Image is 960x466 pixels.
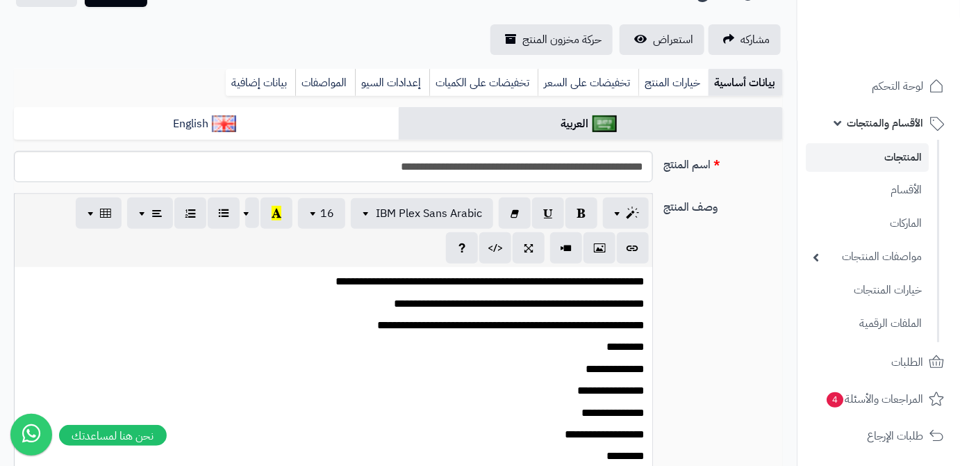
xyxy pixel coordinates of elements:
[827,392,843,408] span: 4
[351,198,493,229] button: IBM Plex Sans Arabic
[806,209,929,239] a: الماركات
[806,346,952,379] a: الطلبات
[14,107,399,141] a: English
[867,426,923,446] span: طلبات الإرجاع
[355,69,429,97] a: إعدادات السيو
[320,205,334,222] span: 16
[212,115,236,132] img: English
[806,143,929,172] a: المنتجات
[740,31,770,48] span: مشاركه
[806,70,952,103] a: لوحة التحكم
[295,69,355,97] a: المواصفات
[806,175,929,205] a: الأقسام
[709,24,781,55] a: مشاركه
[709,69,783,97] a: بيانات أساسية
[399,107,784,141] a: العربية
[806,383,952,416] a: المراجعات والأسئلة4
[593,115,617,132] img: العربية
[653,31,693,48] span: استعراض
[522,31,602,48] span: حركة مخزون المنتج
[298,198,345,229] button: 16
[825,389,923,409] span: المراجعات والأسئلة
[806,419,952,453] a: طلبات الإرجاع
[429,69,538,97] a: تخفيضات على الكميات
[806,242,929,272] a: مواصفات المنتجات
[806,309,929,339] a: الملفات الرقمية
[847,113,923,133] span: الأقسام والمنتجات
[538,69,638,97] a: تخفيضات على السعر
[891,353,923,372] span: الطلبات
[376,205,482,222] span: IBM Plex Sans Arabic
[872,77,923,96] span: لوحة التحكم
[490,24,613,55] a: حركة مخزون المنتج
[620,24,704,55] a: استعراض
[659,193,788,216] label: وصف المنتج
[806,275,929,305] a: خيارات المنتجات
[226,69,295,97] a: بيانات إضافية
[659,151,788,173] label: اسم المنتج
[638,69,709,97] a: خيارات المنتج
[866,39,947,68] img: logo-2.png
